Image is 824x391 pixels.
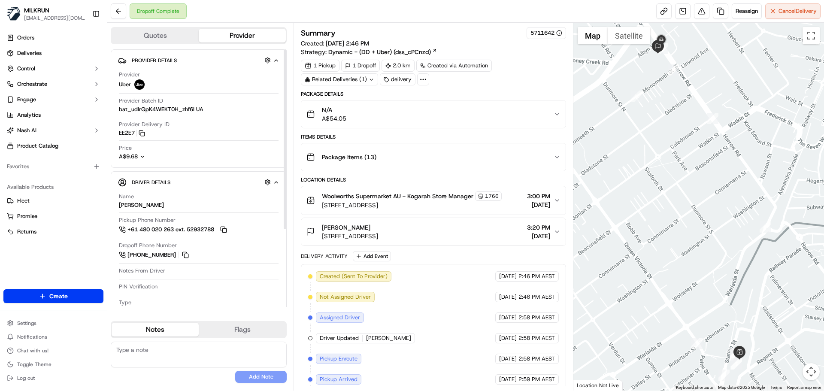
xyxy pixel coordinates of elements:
a: Created via Automation [416,60,492,72]
span: [DATE] [499,355,517,363]
span: Toggle Theme [17,361,51,368]
a: Orders [3,31,103,45]
a: Returns [7,228,100,236]
span: Type [119,299,131,306]
a: [PHONE_NUMBER] [119,250,190,260]
h3: Summary [301,29,336,37]
span: Provider Batch ID [119,97,163,105]
span: Create [49,292,68,300]
span: [DATE] [499,334,517,342]
span: Provider Details [132,57,177,64]
div: Related Deliveries (1) [301,73,378,85]
button: [EMAIL_ADDRESS][DOMAIN_NAME] [24,15,85,21]
span: Settings [17,320,36,327]
div: 4 [730,348,741,359]
div: 1 Dropoff [341,60,380,72]
span: A$54.05 [322,114,346,123]
button: Nash AI [3,124,103,137]
span: Analytics [17,111,41,119]
button: Log out [3,372,103,384]
span: [STREET_ADDRESS] [322,232,378,240]
span: 2:58 PM AEST [518,314,555,321]
span: Log out [17,375,35,382]
a: Open this area in Google Maps (opens a new window) [576,379,604,391]
span: Notes From Driver [119,267,165,275]
span: Pickup Enroute [320,355,357,363]
button: EE2E7 [119,129,145,137]
span: N/A [322,106,346,114]
a: Dynamic - (DD + Uber) (dss_cPCnzd) [328,48,437,56]
button: MILKRUN [24,6,49,15]
button: Fleet [3,194,103,208]
span: Pickup Phone Number [119,216,176,224]
button: Quotes [112,29,199,42]
span: [DATE] [527,200,550,209]
span: Not Assigned Driver [320,293,371,301]
a: Promise [7,212,100,220]
div: 9 [707,113,718,124]
button: Reassign [732,3,762,19]
div: delivery [380,73,415,85]
span: Dropoff Phone Number [119,242,177,249]
span: Promise [17,212,37,220]
span: [DATE] [499,314,517,321]
div: Strategy: [301,48,437,56]
div: 5711642 [530,29,562,37]
span: [DATE] [499,273,517,280]
span: Created: [301,39,369,48]
img: MILKRUN [7,7,21,21]
span: Name [119,193,134,200]
span: A$9.68 [119,153,138,160]
button: Orchestrate [3,77,103,91]
span: Orchestrate [17,80,47,88]
a: Product Catalog [3,139,103,153]
span: [DATE] [499,293,517,301]
div: 3 [730,349,741,360]
div: Delivery Activity [301,253,348,260]
div: Available Products [3,180,103,194]
span: Provider Delivery ID [119,121,170,128]
a: Report a map error [787,385,821,390]
span: Orders [17,34,34,42]
a: Terms (opens in new tab) [770,385,782,390]
button: MILKRUNMILKRUN[EMAIL_ADDRESS][DOMAIN_NAME] [3,3,89,24]
span: Dynamic - (DD + Uber) (dss_cPCnzd) [328,48,431,56]
div: 1 [730,358,742,370]
button: Provider [199,29,286,42]
span: 1766 [485,193,499,200]
button: [PERSON_NAME][STREET_ADDRESS]3:20 PM[DATE] [301,218,565,246]
span: Price [119,144,132,152]
button: Toggle fullscreen view [803,27,820,44]
button: Provider Details [118,53,279,67]
button: Driver Details [118,175,279,189]
button: Toggle Theme [3,358,103,370]
button: Settings [3,317,103,329]
button: CancelDelivery [765,3,821,19]
span: Returns [17,228,36,236]
span: bat_udlrQpK4WEKT0H_zhf6LUA [119,106,203,113]
button: N/AA$54.05 [301,100,565,128]
div: Location Not Live [573,380,623,391]
span: Driver Details [132,179,170,186]
button: Show satellite imagery [608,27,650,44]
span: Pickup Arrived [320,376,357,383]
span: Reassign [736,7,758,15]
button: Keyboard shortcuts [676,385,713,391]
span: [DATE] [527,232,550,240]
span: 3:20 PM [527,223,550,232]
span: 2:58 PM AEST [518,334,555,342]
span: [PHONE_NUMBER] [127,251,176,259]
span: [STREET_ADDRESS] [322,201,502,209]
img: Google [576,379,604,391]
span: Fleet [17,197,30,205]
span: Package Items ( 13 ) [322,153,376,161]
span: Engage [17,96,36,103]
div: Items Details [301,133,566,140]
span: Cancel Delivery [779,7,817,15]
div: Package Details [301,91,566,97]
button: Woolworths Supermarket AU - Kogarah Store Manager1766[STREET_ADDRESS]3:00 PM[DATE] [301,186,565,215]
button: Promise [3,209,103,223]
span: Driver Updated [320,334,359,342]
